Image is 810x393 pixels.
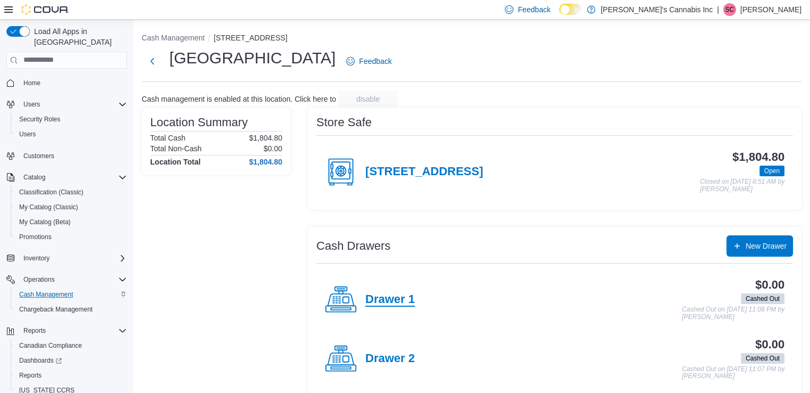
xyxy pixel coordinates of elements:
[365,352,415,366] h4: Drawer 2
[682,306,784,321] p: Cashed Out on [DATE] 11:08 PM by [PERSON_NAME]
[19,150,59,162] a: Customers
[11,215,131,230] button: My Catalog (Beta)
[15,201,127,214] span: My Catalog (Classic)
[726,235,793,257] button: New Drawer
[682,366,784,380] p: Cashed Out on [DATE] 11:07 PM by [PERSON_NAME]
[755,279,784,291] h3: $0.00
[518,4,550,15] span: Feedback
[316,240,390,252] h3: Cash Drawers
[15,288,77,301] a: Cash Management
[725,3,734,16] span: SC
[732,151,784,163] h3: $1,804.80
[15,128,40,141] a: Users
[23,326,46,335] span: Reports
[11,287,131,302] button: Cash Management
[19,171,127,184] span: Catalog
[15,288,127,301] span: Cash Management
[723,3,736,16] div: Steph Cooper
[214,34,287,42] button: [STREET_ADDRESS]
[717,3,719,16] p: |
[19,252,54,265] button: Inventory
[19,203,78,211] span: My Catalog (Classic)
[11,353,131,368] a: Dashboards
[142,95,336,103] p: Cash management is enabled at this location. Click here to
[23,100,40,109] span: Users
[11,127,131,142] button: Users
[19,273,59,286] button: Operations
[11,200,131,215] button: My Catalog (Classic)
[19,171,50,184] button: Catalog
[15,369,127,382] span: Reports
[249,158,282,166] h4: $1,804.80
[23,275,55,284] span: Operations
[19,305,93,314] span: Chargeback Management
[19,324,50,337] button: Reports
[15,201,83,214] a: My Catalog (Classic)
[2,272,131,287] button: Operations
[19,341,82,350] span: Canadian Compliance
[142,34,204,42] button: Cash Management
[15,354,66,367] a: Dashboards
[150,144,202,153] h6: Total Non-Cash
[15,186,127,199] span: Classification (Classic)
[142,32,801,45] nav: An example of EuiBreadcrumbs
[2,97,131,112] button: Users
[15,216,127,228] span: My Catalog (Beta)
[19,356,62,365] span: Dashboards
[11,230,131,244] button: Promotions
[15,113,127,126] span: Security Roles
[2,251,131,266] button: Inventory
[15,186,88,199] a: Classification (Classic)
[741,353,784,364] span: Cashed Out
[15,369,46,382] a: Reports
[19,188,84,196] span: Classification (Classic)
[759,166,784,176] span: Open
[11,338,131,353] button: Canadian Compliance
[11,302,131,317] button: Chargeback Management
[23,152,54,160] span: Customers
[150,134,185,142] h6: Total Cash
[11,112,131,127] button: Security Roles
[746,354,780,363] span: Cashed Out
[21,4,69,15] img: Cova
[19,149,127,162] span: Customers
[15,303,127,316] span: Chargeback Management
[19,290,73,299] span: Cash Management
[19,273,127,286] span: Operations
[23,173,45,182] span: Catalog
[601,3,713,16] p: [PERSON_NAME]'s Cannabis Inc
[19,115,60,124] span: Security Roles
[19,218,71,226] span: My Catalog (Beta)
[30,26,127,47] span: Load All Apps in [GEOGRAPHIC_DATA]
[746,294,780,304] span: Cashed Out
[338,91,398,108] button: disable
[249,134,282,142] p: $1,804.80
[365,165,483,179] h4: [STREET_ADDRESS]
[559,4,582,15] input: Dark Mode
[19,98,127,111] span: Users
[19,76,127,89] span: Home
[11,368,131,383] button: Reports
[23,254,50,263] span: Inventory
[740,3,801,16] p: [PERSON_NAME]
[19,98,44,111] button: Users
[2,323,131,338] button: Reports
[150,116,248,129] h3: Location Summary
[2,75,131,91] button: Home
[342,51,396,72] a: Feedback
[755,338,784,351] h3: $0.00
[764,166,780,176] span: Open
[15,231,127,243] span: Promotions
[2,148,131,163] button: Customers
[19,371,42,380] span: Reports
[150,158,201,166] h4: Location Total
[741,293,784,304] span: Cashed Out
[359,56,391,67] span: Feedback
[316,116,372,129] h3: Store Safe
[15,339,86,352] a: Canadian Compliance
[19,130,36,138] span: Users
[15,231,56,243] a: Promotions
[356,94,380,104] span: disable
[169,47,336,69] h1: [GEOGRAPHIC_DATA]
